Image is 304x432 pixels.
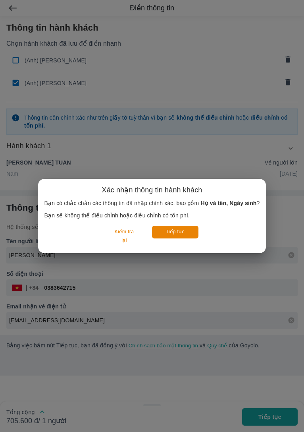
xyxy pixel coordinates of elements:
button: Kiểm tra lại [106,226,142,247]
p: Bạn có chắc chắn các thông tin đã nhập chính xác, bao gồm ? [44,199,260,207]
button: Tiếp tục [152,226,198,238]
p: Bạn sẽ không thể điều chỉnh hoặc điều chỉnh có tốn phí. [44,211,260,219]
b: Họ và tên, Ngày sinh [200,200,256,206]
h6: Xác nhận thông tin hành khách [102,185,202,195]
